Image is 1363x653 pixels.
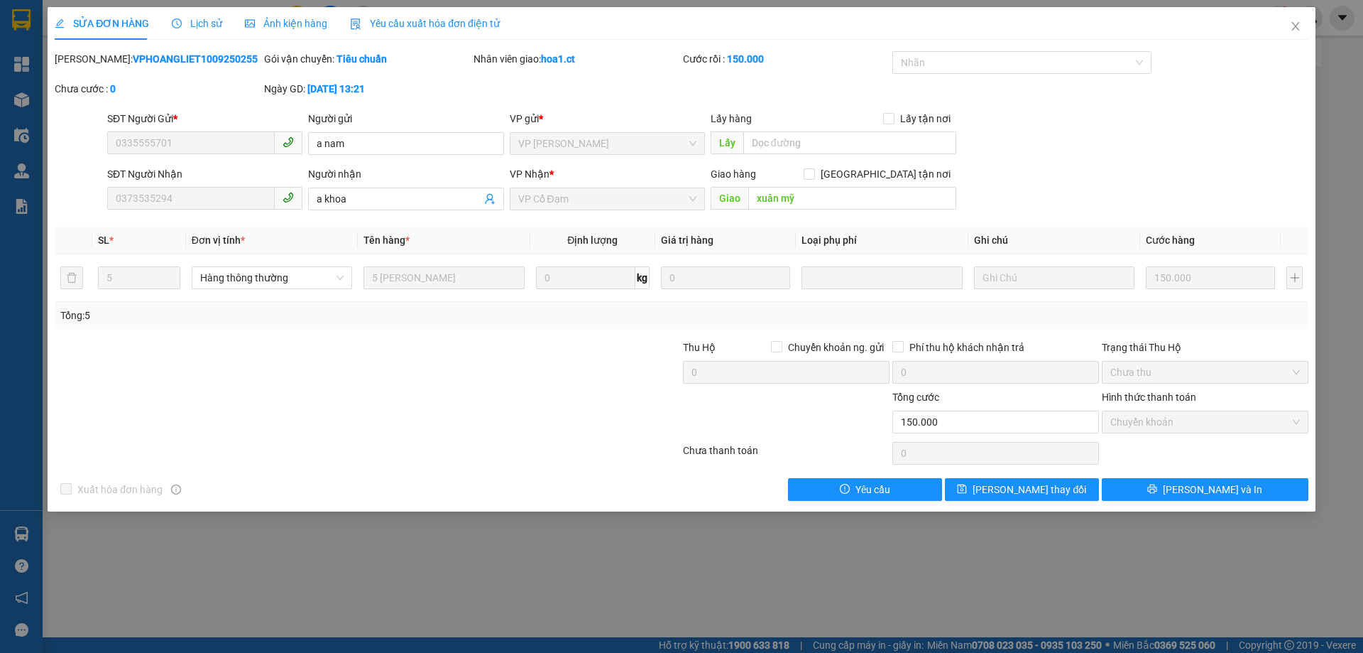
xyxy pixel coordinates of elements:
div: Người gửi [308,111,503,126]
span: edit [55,18,65,28]
th: Ghi chú [968,227,1140,254]
div: Chưa cước : [55,81,261,97]
span: exclamation-circle [840,484,850,495]
th: Loại phụ phí [796,227,968,254]
button: save[PERSON_NAME] thay đổi [945,478,1099,501]
span: Giao [711,187,748,210]
span: SỬA ĐƠN HÀNG [55,18,149,29]
div: Chưa thanh toán [681,443,891,468]
b: Tiêu chuẩn [336,53,387,65]
input: Dọc đường [743,131,956,154]
span: Lấy tận nơi [894,111,956,126]
span: Yêu cầu xuất hóa đơn điện tử [350,18,500,29]
button: exclamation-circleYêu cầu [788,478,942,501]
span: Xuất hóa đơn hàng [72,482,168,497]
span: Chuyển khoản ng. gửi [782,340,889,355]
div: SĐT Người Gửi [107,111,302,126]
label: Hình thức thanh toán [1102,392,1196,403]
button: delete [60,266,83,289]
span: info-circle [171,485,181,495]
div: Gói vận chuyển: [264,51,471,67]
span: close [1290,21,1301,32]
button: printer[PERSON_NAME] và In [1102,478,1308,501]
div: Nhân viên giao: [474,51,680,67]
div: VP gửi [510,111,705,126]
span: [GEOGRAPHIC_DATA] tận nơi [815,166,956,182]
span: Chuyển khoản [1110,411,1300,433]
span: user-add [484,193,496,205]
span: picture [245,18,255,28]
span: Yêu cầu [855,482,890,497]
input: 0 [1146,266,1275,289]
span: Đơn vị tính [192,234,245,246]
span: printer [1147,484,1157,495]
input: VD: Bàn, Ghế [363,266,524,289]
span: Giao hàng [711,168,756,180]
div: Người nhận [308,166,503,182]
span: phone [283,192,294,203]
span: Thu Hộ [683,342,716,353]
span: SL [98,234,109,246]
input: 0 [661,266,790,289]
input: Dọc đường [748,187,956,210]
span: Ảnh kiện hàng [245,18,327,29]
span: clock-circle [172,18,182,28]
span: Phí thu hộ khách nhận trả [904,340,1030,355]
div: Ngày GD: [264,81,471,97]
b: hoa1.ct [541,53,575,65]
span: Cước hàng [1146,234,1195,246]
span: Lấy hàng [711,113,752,124]
input: Ghi Chú [974,266,1134,289]
span: Tên hàng [363,234,410,246]
span: VP Hoàng Liệt [518,133,696,154]
div: Cước rồi : [683,51,889,67]
b: 150.000 [727,53,764,65]
span: kg [635,266,650,289]
span: Định lượng [567,234,618,246]
b: [DATE] 13:21 [307,83,365,95]
img: icon [350,18,361,30]
div: [PERSON_NAME]: [55,51,261,67]
div: Tổng: 5 [60,308,526,323]
span: Chưa thu [1110,362,1300,383]
span: VP Cổ Đạm [518,188,696,210]
button: plus [1286,266,1302,289]
span: Lịch sử [172,18,222,29]
span: VP Nhận [510,168,549,180]
span: save [957,484,967,495]
span: phone [283,136,294,148]
b: VPHOANGLIET1009250255 [133,53,258,65]
span: [PERSON_NAME] thay đổi [973,482,1086,497]
b: 0 [110,83,116,95]
span: [PERSON_NAME] và In [1163,482,1262,497]
span: Tổng cước [892,392,939,403]
span: Giá trị hàng [661,234,713,246]
span: Lấy [711,131,743,154]
div: SĐT Người Nhận [107,166,302,182]
div: Trạng thái Thu Hộ [1102,340,1308,355]
button: Close [1276,7,1315,47]
span: Hàng thông thường [200,267,344,288]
